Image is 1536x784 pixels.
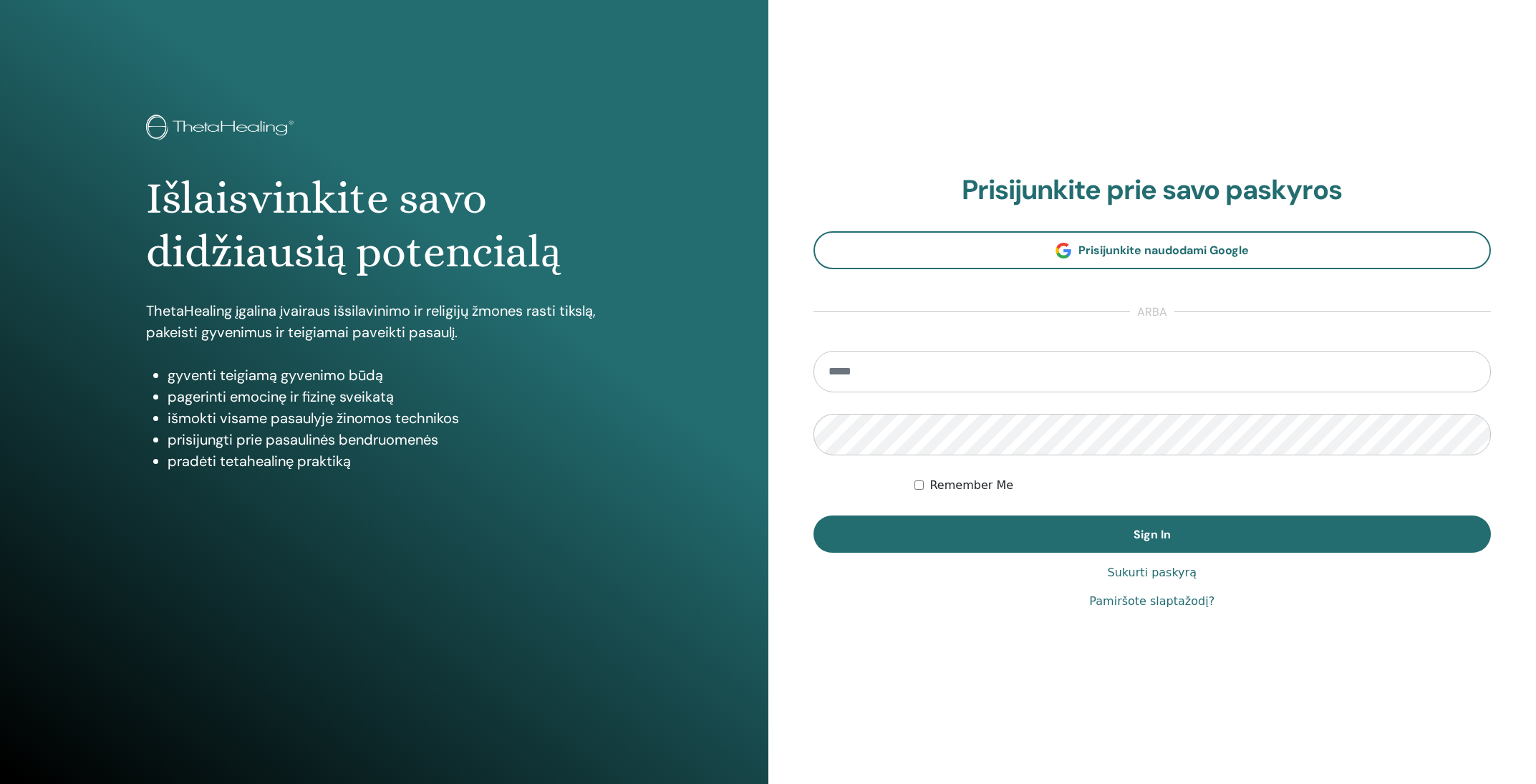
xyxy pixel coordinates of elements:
li: išmokti visame pasaulyje žinomos technikos [168,407,622,429]
li: pradėti tetahealinę praktiką [168,450,622,472]
h1: Išlaisvinkite savo didžiausią potencialą [146,172,622,279]
li: gyventi teigiamą gyvenimo būdą [168,364,622,386]
li: prisijungti prie pasaulinės bendruomenės [168,429,622,450]
h2: Prisijunkite prie savo paskyros [813,174,1492,207]
div: Keep me authenticated indefinitely or until I manually logout [914,477,1491,494]
a: Sukurti paskyrą [1108,564,1197,581]
button: Sign In [813,516,1492,553]
span: Sign In [1134,527,1171,542]
span: Prisijunkite naudodami Google [1078,243,1249,258]
a: Prisijunkite naudodami Google [813,231,1492,269]
a: Pamiršote slaptažodį? [1089,593,1214,610]
label: Remember Me [929,477,1013,494]
span: arba [1130,304,1174,321]
p: ThetaHealing įgalina įvairaus išsilavinimo ir religijų žmones rasti tikslą, pakeisti gyvenimus ir... [146,300,622,343]
li: pagerinti emocinę ir fizinę sveikatą [168,386,622,407]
